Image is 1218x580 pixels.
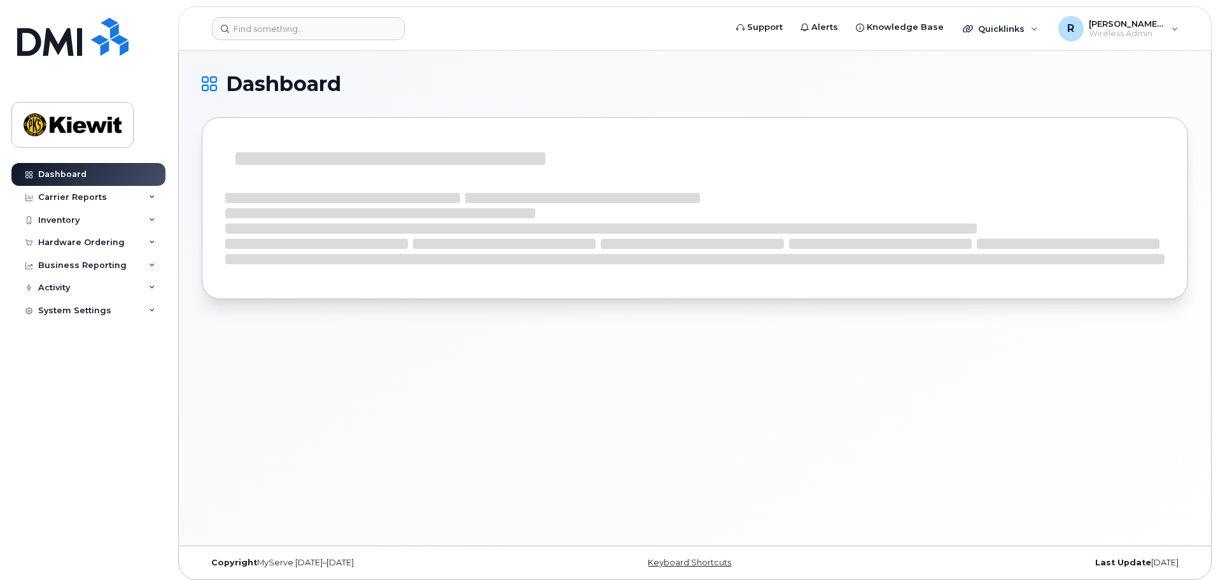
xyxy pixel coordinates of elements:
span: Dashboard [226,74,341,94]
a: Keyboard Shortcuts [648,558,731,567]
strong: Last Update [1095,558,1151,567]
div: [DATE] [859,558,1188,568]
div: MyServe [DATE]–[DATE] [202,558,531,568]
strong: Copyright [211,558,257,567]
